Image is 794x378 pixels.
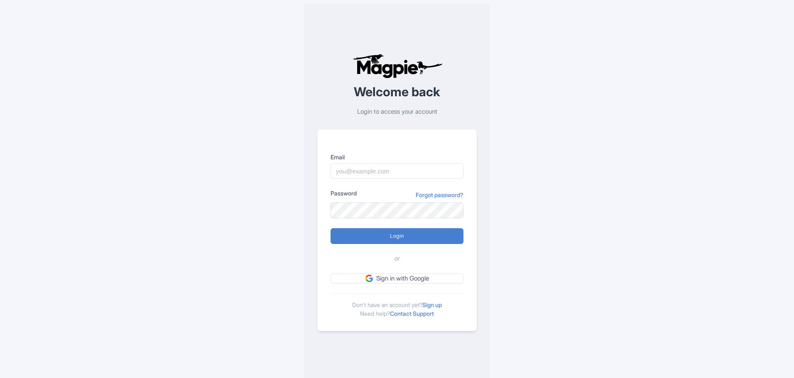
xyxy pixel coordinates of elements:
[416,190,463,199] a: Forgot password?
[390,310,434,317] a: Contact Support
[331,293,463,318] div: Don't have an account yet? Need help?
[350,54,444,78] img: logo-ab69f6fb50320c5b225c76a69d11143b.png
[331,228,463,244] input: Login
[422,301,442,308] a: Sign up
[331,163,463,179] input: you@example.com
[317,107,477,117] p: Login to access your account
[331,273,463,284] a: Sign in with Google
[331,153,463,161] label: Email
[331,189,357,198] label: Password
[395,254,400,263] span: or
[365,275,373,282] img: google.svg
[317,85,477,99] h2: Welcome back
